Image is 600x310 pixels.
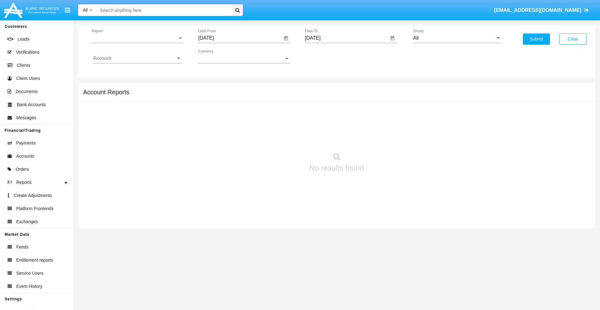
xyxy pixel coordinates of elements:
span: Reports [16,179,32,186]
h5: Account Reports [83,90,129,95]
span: Service Users [16,270,43,277]
span: Report [92,35,177,41]
span: Messages [16,115,36,121]
a: [EMAIL_ADDRESS][DOMAIN_NAME] [491,2,592,19]
img: Logo image [3,1,60,19]
button: Open calendar [389,35,396,42]
span: Feeds [16,244,28,250]
span: Platform Frontends [16,205,53,212]
span: Orders [16,166,29,173]
span: Entitlement reports [16,257,53,263]
span: Client Users [16,75,40,82]
span: Accounts [16,153,34,160]
p: No results found [309,162,364,174]
span: All [83,7,88,12]
span: Currency [198,56,284,61]
a: All [78,7,97,13]
input: Search [97,4,230,16]
span: Exchanges [16,219,38,225]
button: Submit [523,33,550,45]
span: Event History [16,283,42,290]
span: Payments [16,140,36,146]
button: Clear [559,33,587,45]
span: [EMAIL_ADDRESS][DOMAIN_NAME] [494,7,581,13]
span: Bank Accounts [17,101,46,108]
span: Documents [16,88,38,95]
span: Leads [17,36,29,42]
span: Verifications [16,49,39,56]
button: Open calendar [282,35,290,42]
span: Create Adjustments [14,192,52,199]
span: Clients [17,62,30,69]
